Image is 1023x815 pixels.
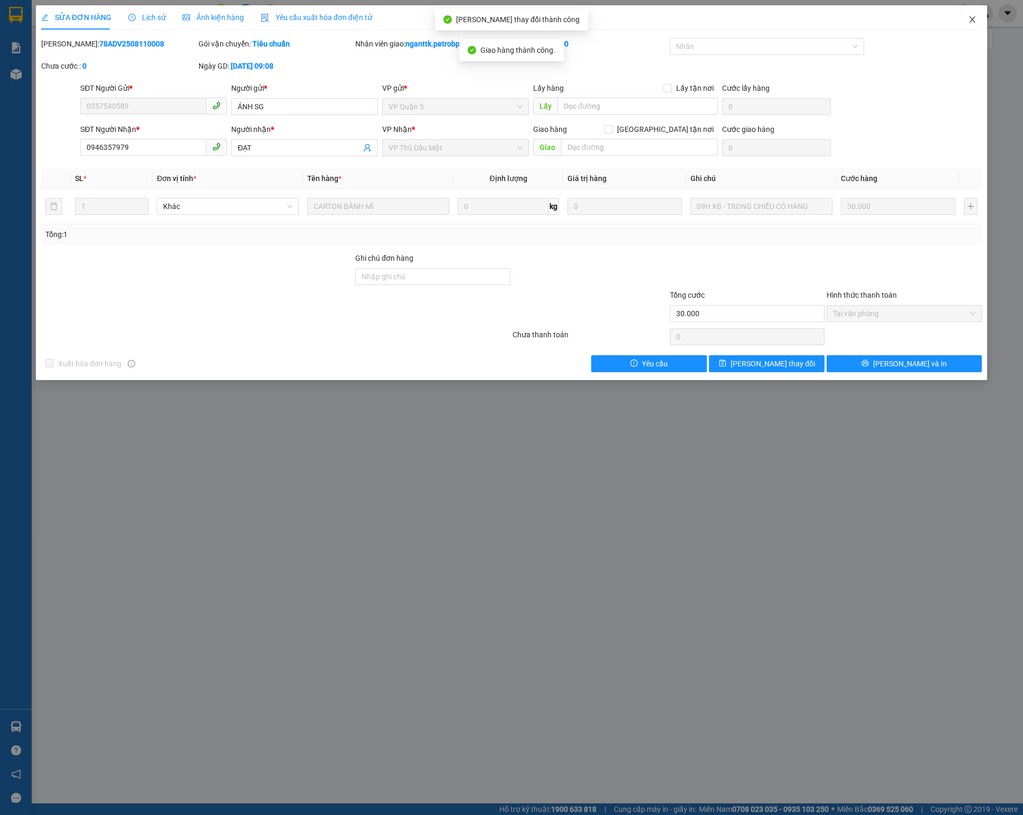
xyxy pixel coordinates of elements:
span: user-add [363,144,372,152]
input: VD: Bàn, Ghế [307,198,449,215]
span: Lấy [533,98,557,115]
button: exclamation-circleYêu cầu [591,355,707,372]
span: Khác [163,198,292,214]
span: save [719,359,726,368]
span: VP Nhận [382,125,412,134]
img: icon [261,14,269,22]
span: Tại văn phòng [833,306,975,321]
th: Ghi chú [686,168,837,189]
div: [PERSON_NAME]: [41,38,196,50]
span: Giao hàng thành công. [480,46,555,54]
span: Lấy tận nơi [672,82,718,94]
span: kg [548,198,559,215]
span: VP Quận 5 [389,99,523,115]
label: Hình thức thanh toán [827,291,897,299]
span: [GEOGRAPHIC_DATA] tận nơi [613,124,718,135]
input: Ghi chú đơn hàng [355,268,510,285]
input: Cước giao hàng [722,139,831,156]
span: info-circle [128,360,135,367]
span: Giao [533,139,561,156]
span: Giao hàng [533,125,567,134]
b: [DATE] 09:08 [231,62,273,70]
input: Dọc đường [561,139,717,156]
button: Close [958,5,987,35]
div: Chưa cước : [41,60,196,72]
span: Cước hàng [841,174,877,183]
span: Giá trị hàng [567,174,607,183]
button: delete [45,198,62,215]
b: nganttk.petrobp [405,40,460,48]
span: phone [212,143,221,151]
button: save[PERSON_NAME] thay đổi [709,355,825,372]
span: Lịch sử [128,13,166,22]
span: Tên hàng [307,174,342,183]
b: Tiêu chuẩn [252,40,290,48]
div: Tổng: 1 [45,229,395,240]
span: phone [212,101,221,110]
span: Yêu cầu [642,358,668,369]
span: Ảnh kiện hàng [183,13,244,22]
span: Xuất hóa đơn hàng [54,358,126,369]
label: Cước giao hàng [722,125,774,134]
span: printer [861,359,869,368]
span: [PERSON_NAME] thay đổi [731,358,815,369]
input: 0 [567,198,682,215]
div: Chưa thanh toán [511,329,669,347]
button: printer[PERSON_NAME] và In [827,355,982,372]
div: Người gửi [231,82,378,94]
input: Dọc đường [557,98,717,115]
span: SỬA ĐƠN HÀNG [41,13,111,22]
div: VP gửi [382,82,529,94]
label: Ghi chú đơn hàng [355,254,413,262]
input: Ghi Chú [690,198,832,215]
span: edit [41,14,49,21]
span: SL [75,174,83,183]
b: 78ADV2508110008 [99,40,164,48]
span: VP Thủ Dầu Một [389,140,523,156]
span: check-circle [468,46,476,54]
label: Cước lấy hàng [722,84,770,92]
span: clock-circle [128,14,136,21]
div: SĐT Người Nhận [80,124,227,135]
div: Người nhận [231,124,378,135]
div: SĐT Người Gửi [80,82,227,94]
span: Định lượng [489,174,527,183]
span: picture [183,14,190,21]
span: [PERSON_NAME] thay đổi thành công [456,15,580,24]
span: Yêu cầu xuất hóa đơn điện tử [261,13,372,22]
input: 0 [841,198,955,215]
input: Cước lấy hàng [722,98,831,115]
div: Nhân viên giao: [355,38,510,50]
span: exclamation-circle [630,359,638,368]
span: close [968,15,977,24]
span: Tổng cước [670,291,705,299]
b: 0 [82,62,87,70]
span: check-circle [443,15,452,24]
div: Cước rồi : [513,38,668,50]
span: [PERSON_NAME] và In [873,358,947,369]
button: plus [964,198,978,215]
span: Lấy hàng [533,84,564,92]
span: Đơn vị tính [157,174,196,183]
div: Gói vận chuyển: [198,38,354,50]
div: Ngày GD: [198,60,354,72]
